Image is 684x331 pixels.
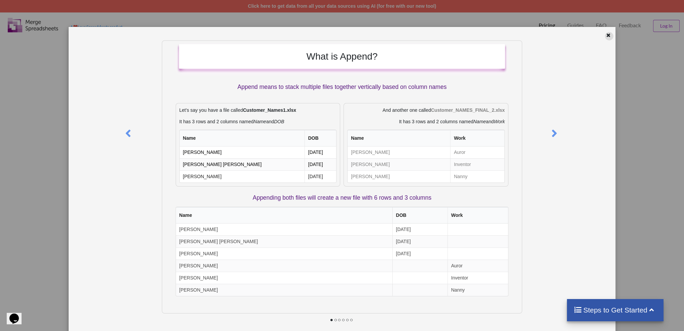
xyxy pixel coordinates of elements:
[304,130,336,146] th: DOB
[243,107,296,113] b: Customer_Names1.xlsx
[447,284,508,296] td: Nanny
[304,158,336,170] td: [DATE]
[180,146,304,158] td: [PERSON_NAME]
[304,170,336,183] td: [DATE]
[176,235,392,247] td: [PERSON_NAME] [PERSON_NAME]
[348,158,450,170] td: [PERSON_NAME]
[447,207,508,224] th: Work
[186,51,499,62] h2: What is Append?
[179,83,505,91] p: Append means to stack multiple files together vertically based on column names
[347,107,505,113] p: And another one called
[176,260,392,272] td: [PERSON_NAME]
[176,272,392,284] td: [PERSON_NAME]
[176,207,392,224] th: Name
[304,146,336,158] td: [DATE]
[392,224,447,235] td: [DATE]
[176,247,392,260] td: [PERSON_NAME]
[348,146,450,158] td: [PERSON_NAME]
[348,130,450,146] th: Name
[574,306,657,314] h4: Steps to Get Started
[447,272,508,284] td: Inventor
[347,118,505,125] p: It has 3 rows and 2 columns named and
[180,158,304,170] td: [PERSON_NAME] [PERSON_NAME]
[180,170,304,183] td: [PERSON_NAME]
[180,130,304,146] th: Name
[392,235,447,247] td: [DATE]
[348,170,450,183] td: [PERSON_NAME]
[176,224,392,235] td: [PERSON_NAME]
[450,130,504,146] th: Work
[392,247,447,260] td: [DATE]
[176,194,509,202] p: Appending both files will create a new file with 6 rows and 3 columns
[450,146,504,158] td: Auror
[179,107,337,113] p: Let's say you have a file called
[176,284,392,296] td: [PERSON_NAME]
[494,119,505,124] i: Work
[450,170,504,183] td: Nanny
[179,118,337,125] p: It has 3 rows and 2 columns named and
[473,119,486,124] i: Name
[7,304,28,324] iframe: chat widget
[450,158,504,170] td: Inventor
[447,260,508,272] td: Auror
[392,207,447,224] th: DOB
[431,107,505,113] b: Customer_NAMES_FINAL_2.xlsx
[274,119,284,124] i: DOB
[254,119,266,124] i: Name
